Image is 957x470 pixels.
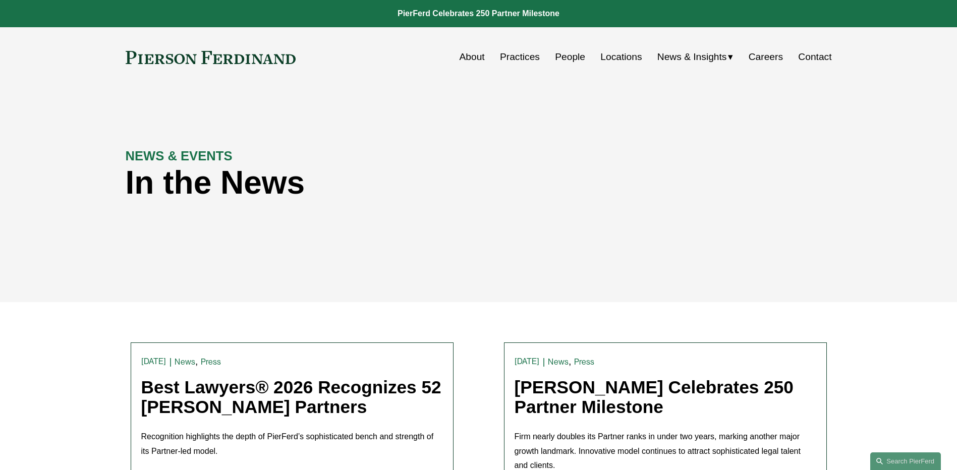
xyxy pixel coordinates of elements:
span: News & Insights [657,48,727,66]
a: About [460,47,485,67]
a: Contact [798,47,831,67]
a: [PERSON_NAME] Celebrates 250 Partner Milestone [515,377,794,417]
a: News [548,357,569,367]
a: folder dropdown [657,47,734,67]
strong: NEWS & EVENTS [126,149,233,163]
a: Locations [600,47,642,67]
a: Press [201,357,221,367]
a: Practices [500,47,540,67]
time: [DATE] [515,358,540,366]
p: Recognition highlights the depth of PierFerd’s sophisticated bench and strength of its Partner-le... [141,430,443,459]
a: Best Lawyers® 2026 Recognizes 52 [PERSON_NAME] Partners [141,377,441,417]
span: , [569,356,571,367]
a: People [555,47,585,67]
time: [DATE] [141,358,166,366]
a: Careers [749,47,783,67]
a: Press [574,357,595,367]
a: News [175,357,195,367]
span: , [195,356,198,367]
h1: In the News [126,164,655,201]
a: Search this site [870,452,941,470]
